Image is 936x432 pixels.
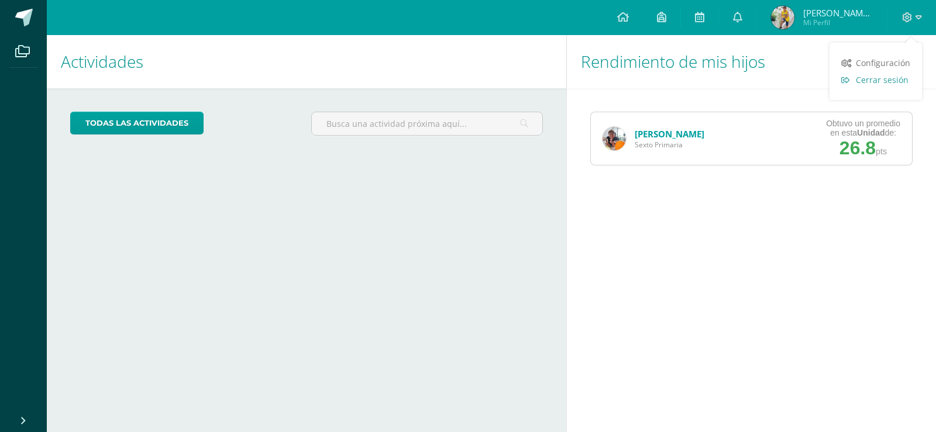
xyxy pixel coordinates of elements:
[61,35,552,88] h1: Actividades
[856,74,909,85] span: Cerrar sesión
[70,112,204,134] a: todas las Actividades
[876,147,887,156] span: pts
[857,128,885,137] strong: Unidad
[803,7,873,19] span: [PERSON_NAME] [PERSON_NAME]
[856,57,910,68] span: Configuración
[771,6,794,29] img: 626ebba35eea5d832b3e6fc8bbe675af.png
[803,18,873,27] span: Mi Perfil
[581,35,922,88] h1: Rendimiento de mis hijos
[635,140,704,150] span: Sexto Primaria
[830,71,922,88] a: Cerrar sesión
[839,137,876,158] span: 26.8
[830,54,922,71] a: Configuración
[312,112,542,135] input: Busca una actividad próxima aquí...
[635,128,704,140] a: [PERSON_NAME]
[603,127,626,150] img: d75f7aeb890e2cd76261bcfb7bc56b9e.png
[826,119,900,137] div: Obtuvo un promedio en esta de:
